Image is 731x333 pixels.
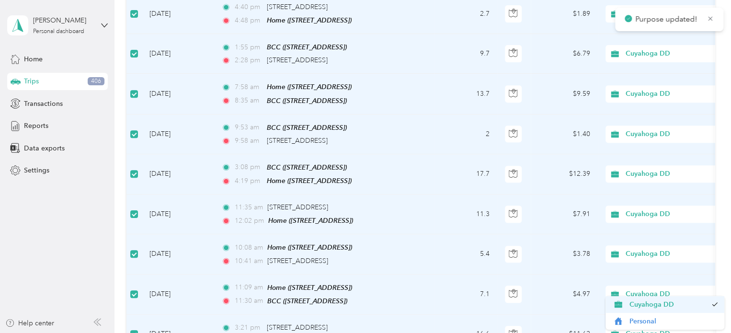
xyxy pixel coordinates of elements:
span: 406 [88,77,104,86]
span: 11:09 am [235,282,263,293]
span: Home [24,54,43,64]
td: 17.7 [434,154,497,195]
span: BCC ([STREET_ADDRESS]) [267,124,347,131]
div: [PERSON_NAME] [33,15,93,25]
span: 11:30 am [235,296,263,306]
span: BCC ([STREET_ADDRESS]) [267,43,347,51]
span: Home ([STREET_ADDRESS]) [267,16,352,24]
td: [DATE] [142,195,214,234]
span: Cuyahoga DD [626,249,713,259]
span: 1:55 pm [235,42,262,53]
td: [DATE] [142,234,214,274]
span: BCC ([STREET_ADDRESS]) [267,163,347,171]
span: Cuyahoga DD [626,289,713,299]
span: 4:19 pm [235,176,262,186]
span: [STREET_ADDRESS] [267,137,328,145]
td: 9.7 [434,34,497,74]
span: Home ([STREET_ADDRESS]) [267,284,352,291]
span: Home ([STREET_ADDRESS]) [267,177,352,184]
td: 2 [434,115,497,154]
span: 4:48 pm [235,15,262,26]
span: Home ([STREET_ADDRESS]) [267,243,352,251]
span: [STREET_ADDRESS] [267,203,328,211]
td: 11.3 [434,195,497,234]
td: [DATE] [142,275,214,315]
td: 7.1 [434,275,497,315]
td: $3.78 [531,234,598,274]
span: 3:08 pm [235,162,262,172]
td: $9.59 [531,74,598,114]
span: [STREET_ADDRESS] [267,257,328,265]
td: $4.97 [531,275,598,315]
span: 9:53 am [235,122,262,133]
span: 11:35 am [235,202,263,213]
td: $7.91 [531,195,598,234]
span: BCC ([STREET_ADDRESS]) [267,97,347,104]
span: 10:08 am [235,242,263,253]
span: 10:41 am [235,256,263,266]
span: 3:21 pm [235,322,262,333]
span: Transactions [24,99,63,109]
p: Purpose updated! [635,13,699,25]
span: Cuyahoga DD [626,89,713,99]
span: 7:58 am [235,82,262,92]
td: [DATE] [142,74,214,114]
span: 8:35 am [235,95,262,106]
iframe: Everlance-gr Chat Button Frame [677,279,731,333]
span: [STREET_ADDRESS] [267,323,328,332]
span: Cuyahoga DD [626,209,713,219]
span: Cuyahoga DD [626,48,713,59]
td: $12.39 [531,154,598,195]
span: Cuyahoga DD [629,299,707,310]
td: [DATE] [142,34,214,74]
span: Reports [24,121,48,131]
td: 5.4 [434,234,497,274]
td: [DATE] [142,154,214,195]
td: [DATE] [142,115,214,154]
span: 9:58 am [235,136,262,146]
span: [STREET_ADDRESS] [267,56,328,64]
span: Home ([STREET_ADDRESS]) [267,83,352,91]
span: Settings [24,165,49,175]
td: 13.7 [434,74,497,114]
span: BCC ([STREET_ADDRESS]) [267,297,347,305]
span: Cuyahoga DD [626,169,713,179]
td: $1.40 [531,115,598,154]
span: [STREET_ADDRESS] [267,3,328,11]
td: $6.79 [531,34,598,74]
span: Personal [629,316,718,326]
span: 12:02 pm [235,216,264,226]
span: 2:28 pm [235,55,262,66]
span: Cuyahoga DD [626,129,713,139]
span: Data exports [24,143,65,153]
div: Personal dashboard [33,29,84,34]
span: Home ([STREET_ADDRESS]) [268,217,353,224]
button: Help center [5,318,54,328]
span: 4:40 pm [235,2,262,12]
span: Trips [24,76,39,86]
